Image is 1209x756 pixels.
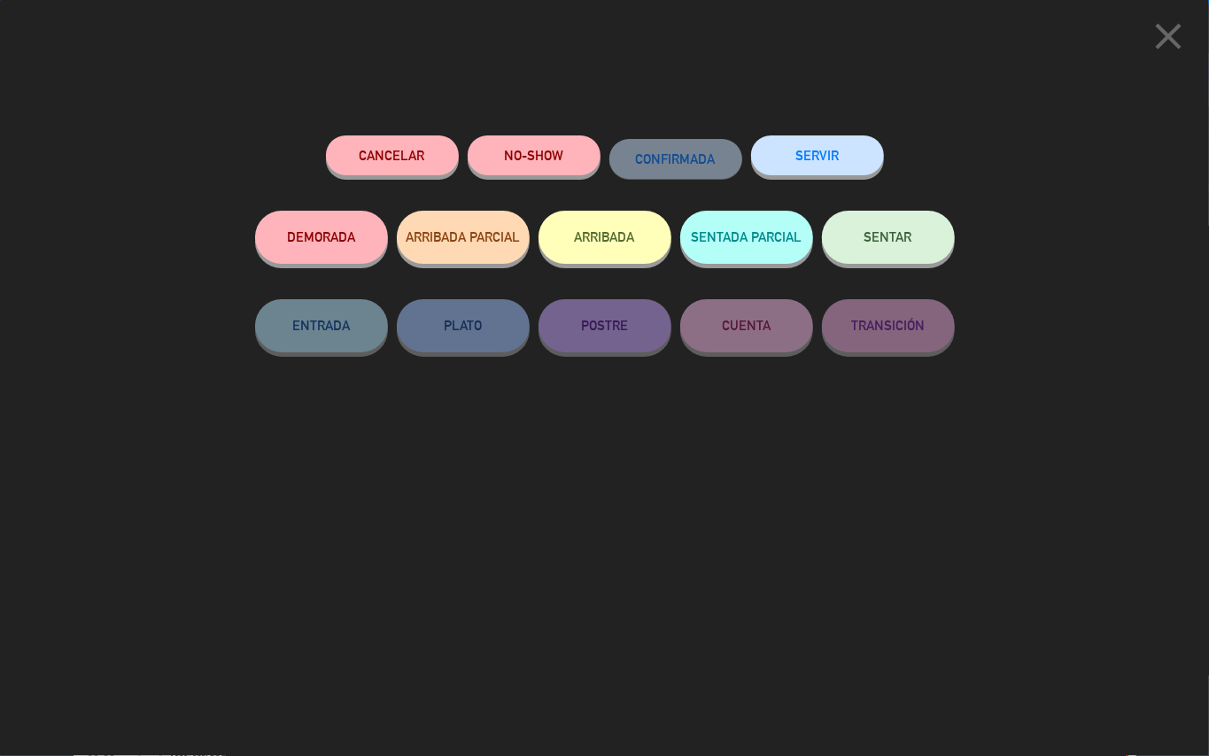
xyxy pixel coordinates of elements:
button: ARRIBADA PARCIAL [397,211,530,264]
button: ARRIBADA [539,211,671,264]
button: CONFIRMADA [609,139,742,179]
button: SENTAR [822,211,955,264]
button: NO-SHOW [468,135,601,175]
span: SENTAR [864,229,912,244]
button: TRANSICIÓN [822,299,955,352]
i: close [1146,14,1190,58]
button: SENTADA PARCIAL [680,211,813,264]
span: ARRIBADA PARCIAL [406,229,520,244]
button: SERVIR [751,135,884,175]
button: Cancelar [326,135,459,175]
button: CUENTA [680,299,813,352]
button: DEMORADA [255,211,388,264]
button: close [1141,13,1196,66]
button: PLATO [397,299,530,352]
button: ENTRADA [255,299,388,352]
span: CONFIRMADA [636,151,716,166]
button: POSTRE [539,299,671,352]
